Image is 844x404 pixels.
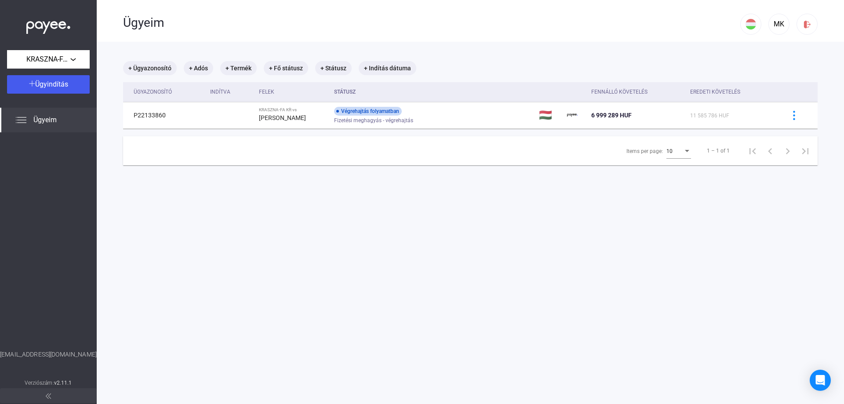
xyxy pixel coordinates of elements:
[626,146,663,157] div: Items per page:
[789,111,799,120] img: more-blue
[740,14,761,35] button: HU
[259,87,274,97] div: Felek
[591,112,632,119] span: 6 999 289 HUF
[707,146,730,156] div: 1 – 1 of 1
[7,75,90,94] button: Ügyindítás
[259,114,306,121] strong: [PERSON_NAME]
[123,15,740,30] div: Ügyeim
[35,80,68,88] span: Ügyindítás
[666,146,691,156] mat-select: Items per page:
[33,115,57,125] span: Ügyeim
[210,87,252,97] div: Indítva
[768,14,789,35] button: MK
[803,20,812,29] img: logout-red
[797,14,818,35] button: logout-red
[54,380,72,386] strong: v2.11.1
[16,115,26,125] img: list.svg
[761,142,779,160] button: Previous page
[259,107,327,113] div: KRASZNA-FA Kft vs
[29,80,35,87] img: plus-white.svg
[259,87,327,97] div: Felek
[744,142,761,160] button: First page
[810,370,831,391] div: Open Intercom Messenger
[26,54,70,65] span: KRASZNA-FA Kft
[134,87,203,97] div: Ügyazonosító
[210,87,230,97] div: Indítva
[690,87,774,97] div: Eredeti követelés
[591,87,683,97] div: Fennálló követelés
[134,87,172,97] div: Ügyazonosító
[334,107,402,116] div: Végrehajtás folyamatban
[123,102,207,128] td: P22133860
[264,61,308,75] mat-chip: + Fő státusz
[690,87,740,97] div: Eredeti követelés
[771,19,786,29] div: MK
[331,82,535,102] th: Státusz
[567,110,578,120] img: payee-logo
[123,61,177,75] mat-chip: + Ügyazonosító
[746,19,756,29] img: HU
[785,106,803,124] button: more-blue
[359,61,416,75] mat-chip: + Indítás dátuma
[797,142,814,160] button: Last page
[690,113,729,119] span: 11 585 786 HUF
[535,102,564,128] td: 🇭🇺
[26,16,70,34] img: white-payee-white-dot.svg
[184,61,213,75] mat-chip: + Adós
[220,61,257,75] mat-chip: + Termék
[591,87,648,97] div: Fennálló követelés
[315,61,352,75] mat-chip: + Státusz
[666,148,673,154] span: 10
[46,393,51,399] img: arrow-double-left-grey.svg
[779,142,797,160] button: Next page
[7,50,90,69] button: KRASZNA-FA Kft
[334,115,413,126] span: Fizetési meghagyás - végrehajtás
